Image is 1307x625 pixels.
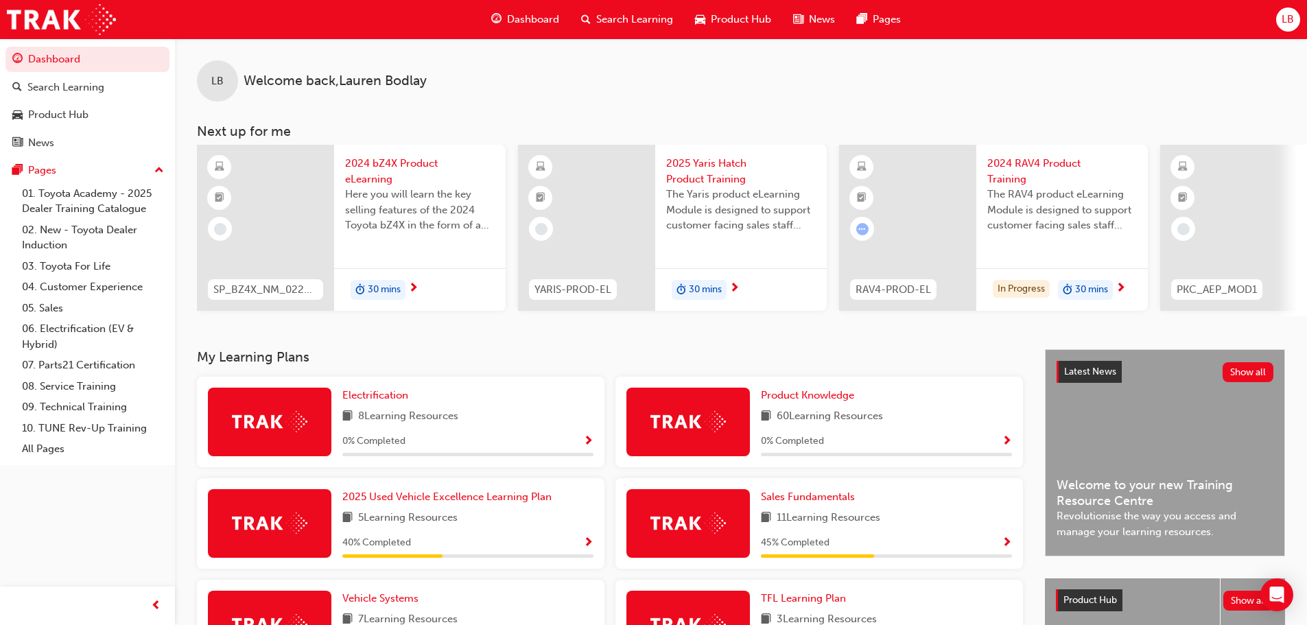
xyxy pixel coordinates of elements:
[215,189,224,207] span: booktick-icon
[666,156,816,187] span: 2025 Yaris Hatch Product Training
[761,535,829,551] span: 45 % Completed
[596,12,673,27] span: Search Learning
[368,282,401,298] span: 30 mins
[583,436,593,448] span: Show Progress
[1057,477,1273,508] span: Welcome to your new Training Resource Centre
[16,276,169,298] a: 04. Customer Experience
[993,280,1050,298] div: In Progress
[1276,8,1300,32] button: LB
[1178,158,1188,176] span: learningResourceType_ELEARNING-icon
[666,187,816,233] span: The Yaris product eLearning Module is designed to support customer facing sales staff with introd...
[857,11,867,28] span: pages-icon
[16,438,169,460] a: All Pages
[213,282,318,298] span: SP_BZ4X_NM_0224_EL01
[987,187,1137,233] span: The RAV4 product eLearning Module is designed to support customer facing sales staff with introdu...
[151,598,161,615] span: prev-icon
[1177,223,1190,235] span: learningRecordVerb_NONE-icon
[28,135,54,151] div: News
[1282,12,1294,27] span: LB
[342,535,411,551] span: 40 % Completed
[761,408,771,425] span: book-icon
[27,80,104,95] div: Search Learning
[5,44,169,158] button: DashboardSearch LearningProduct HubNews
[650,411,726,432] img: Trak
[345,156,495,187] span: 2024 bZ4X Product eLearning
[570,5,684,34] a: search-iconSearch Learning
[342,491,552,503] span: 2025 Used Vehicle Excellence Learning Plan
[987,156,1137,187] span: 2024 RAV4 Product Training
[793,11,803,28] span: news-icon
[711,12,771,27] span: Product Hub
[583,433,593,450] button: Show Progress
[5,130,169,156] a: News
[232,512,307,534] img: Trak
[197,349,1023,365] h3: My Learning Plans
[12,82,22,94] span: search-icon
[215,158,224,176] span: learningResourceType_ELEARNING-icon
[1002,433,1012,450] button: Show Progress
[214,223,226,235] span: learningRecordVerb_NONE-icon
[5,102,169,128] a: Product Hub
[761,388,860,403] a: Product Knowledge
[761,389,854,401] span: Product Knowledge
[583,534,593,552] button: Show Progress
[342,408,353,425] span: book-icon
[358,510,458,527] span: 5 Learning Resources
[1063,281,1072,299] span: duration-icon
[16,418,169,439] a: 10. TUNE Rev-Up Training
[873,12,901,27] span: Pages
[12,109,23,121] span: car-icon
[856,282,931,298] span: RAV4-PROD-EL
[244,73,427,89] span: Welcome back , Lauren Bodlay
[1045,349,1285,556] a: Latest NewsShow allWelcome to your new Training Resource CentreRevolutionise the way you access a...
[856,223,869,235] span: learningRecordVerb_ATTEMPT-icon
[1002,436,1012,448] span: Show Progress
[650,512,726,534] img: Trak
[16,256,169,277] a: 03. Toyota For Life
[777,510,880,527] span: 11 Learning Resources
[761,491,855,503] span: Sales Fundamentals
[1002,537,1012,550] span: Show Progress
[408,283,419,295] span: next-icon
[761,489,860,505] a: Sales Fundamentals
[342,591,424,606] a: Vehicle Systems
[1057,361,1273,383] a: Latest NewsShow all
[1075,282,1108,298] span: 30 mins
[684,5,782,34] a: car-iconProduct Hub
[581,11,591,28] span: search-icon
[175,123,1307,139] h3: Next up for me
[12,165,23,177] span: pages-icon
[5,158,169,183] button: Pages
[809,12,835,27] span: News
[12,54,23,66] span: guage-icon
[1260,578,1293,611] div: Open Intercom Messenger
[232,411,307,432] img: Trak
[5,47,169,72] a: Dashboard
[761,592,846,604] span: TFL Learning Plan
[16,376,169,397] a: 08. Service Training
[518,145,827,311] a: YARIS-PROD-EL2025 Yaris Hatch Product TrainingThe Yaris product eLearning Module is designed to s...
[12,137,23,150] span: news-icon
[729,283,740,295] span: next-icon
[342,510,353,527] span: book-icon
[507,12,559,27] span: Dashboard
[761,434,824,449] span: 0 % Completed
[1056,589,1274,611] a: Product HubShow all
[211,73,224,89] span: LB
[839,145,1148,311] a: RAV4-PROD-EL2024 RAV4 Product TrainingThe RAV4 product eLearning Module is designed to support cu...
[491,11,502,28] span: guage-icon
[761,591,851,606] a: TFL Learning Plan
[857,189,867,207] span: booktick-icon
[345,187,495,233] span: Here you will learn the key selling features of the 2024 Toyota bZ4X in the form of a virtual 6-p...
[536,158,545,176] span: learningResourceType_ELEARNING-icon
[1223,591,1275,611] button: Show all
[342,389,408,401] span: Electrification
[782,5,846,34] a: news-iconNews
[355,281,365,299] span: duration-icon
[1116,283,1126,295] span: next-icon
[7,4,116,35] img: Trak
[777,408,883,425] span: 60 Learning Resources
[16,183,169,220] a: 01. Toyota Academy - 2025 Dealer Training Catalogue
[16,355,169,376] a: 07. Parts21 Certification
